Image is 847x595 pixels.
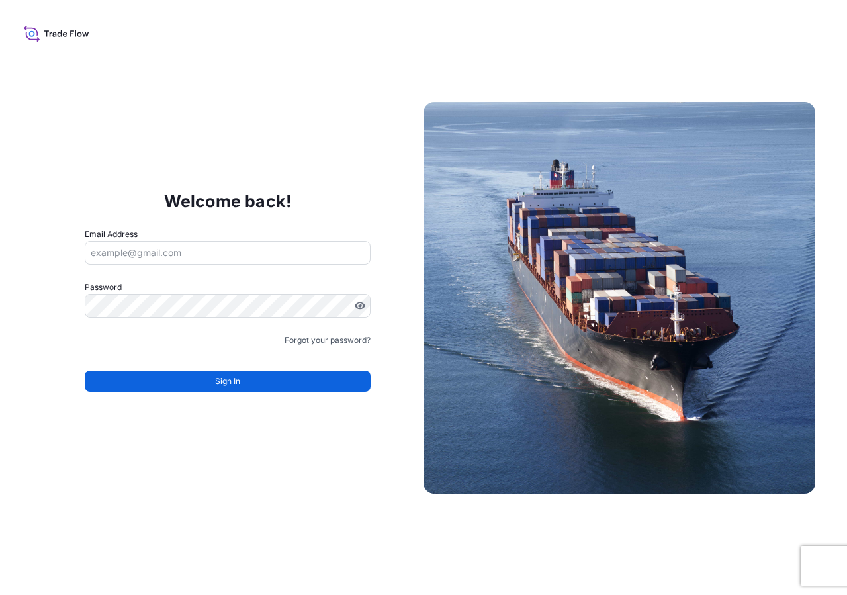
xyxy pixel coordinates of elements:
button: Sign In [85,371,371,392]
span: Sign In [215,375,240,388]
label: Email Address [85,228,138,241]
label: Password [85,281,371,294]
img: Ship illustration [423,102,815,494]
p: Welcome back! [164,191,292,212]
a: Forgot your password? [285,334,371,347]
input: example@gmail.com [85,241,371,265]
button: Show password [355,300,365,311]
